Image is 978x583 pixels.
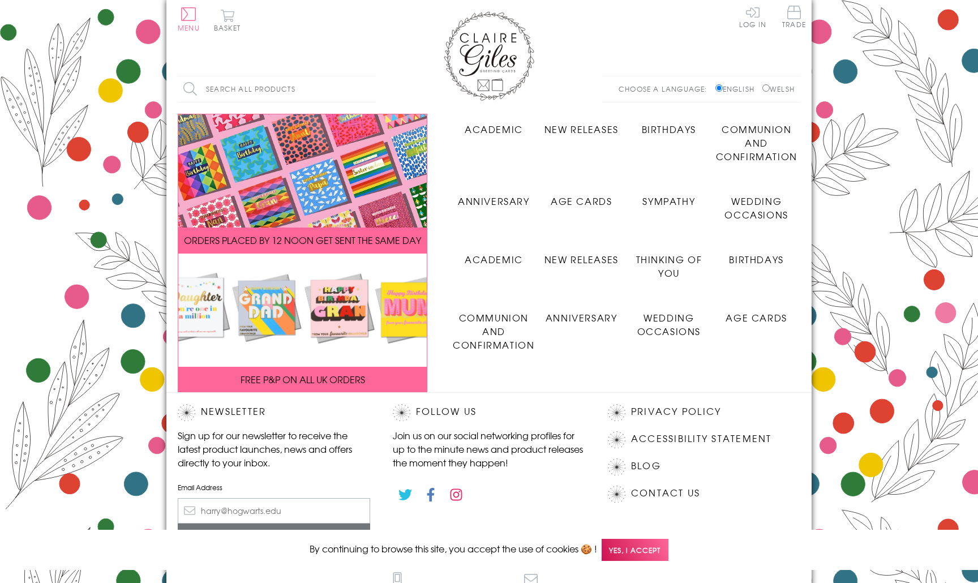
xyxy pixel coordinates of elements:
[450,186,538,208] a: Anniversary
[178,428,370,469] p: Sign up for our newsletter to receive the latest product launches, news and offers directly to yo...
[762,84,770,92] input: Welsh
[642,194,695,208] span: Sympathy
[178,76,376,102] input: Search all products
[762,84,795,94] label: Welsh
[625,186,713,208] a: Sympathy
[631,431,772,447] a: Accessibility Statement
[713,114,800,163] a: Communion and Confirmation
[713,244,800,266] a: Birthdays
[642,122,696,136] span: Birthdays
[458,194,530,208] span: Anniversary
[782,6,806,30] a: Trade
[178,482,370,492] label: Email Address
[465,122,523,136] span: Academic
[241,372,365,386] span: FREE P&P ON ALL UK ORDERS
[538,244,625,266] a: New Releases
[631,486,700,501] a: Contact Us
[715,84,760,94] label: English
[636,252,702,280] span: Thinking of You
[637,311,701,338] span: Wedding Occasions
[625,244,713,280] a: Thinking of You
[551,194,612,208] span: Age Cards
[625,114,713,136] a: Birthdays
[602,539,668,561] span: Yes, I accept
[715,84,723,92] input: English
[450,114,538,136] a: Academic
[724,194,788,221] span: Wedding Occasions
[782,6,806,28] span: Trade
[450,302,538,351] a: Communion and Confirmation
[713,186,800,221] a: Wedding Occasions
[713,302,800,324] a: Age Cards
[184,233,421,247] span: ORDERS PLACED BY 12 NOON GET SENT THE SAME DAY
[178,404,370,421] h2: Newsletter
[729,252,783,266] span: Birthdays
[625,302,713,338] a: Wedding Occasions
[619,84,713,94] p: Choose a language:
[544,252,619,266] span: New Releases
[393,404,585,421] h2: Follow Us
[444,11,534,101] img: Claire Giles Greetings Cards
[739,6,766,28] a: Log In
[453,311,534,351] span: Communion and Confirmation
[631,404,721,419] a: Privacy Policy
[631,458,661,474] a: Blog
[716,122,797,163] span: Communion and Confirmation
[178,524,370,549] input: Subscribe
[538,302,625,324] a: Anniversary
[538,114,625,136] a: New Releases
[393,428,585,469] p: Join us on our social networking profiles for up to the minute news and product releases the mome...
[450,244,538,266] a: Academic
[178,498,370,524] input: harry@hogwarts.edu
[364,76,376,102] input: Search
[544,122,619,136] span: New Releases
[538,186,625,208] a: Age Cards
[726,311,787,324] span: Age Cards
[465,252,523,266] span: Academic
[546,311,617,324] span: Anniversary
[178,23,200,33] span: Menu
[178,7,200,31] button: Menu
[212,9,243,31] button: Basket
